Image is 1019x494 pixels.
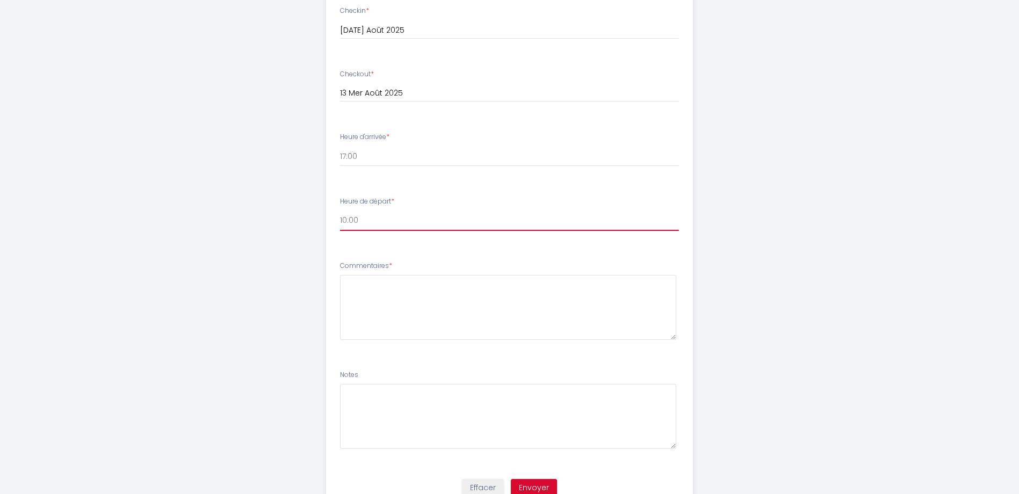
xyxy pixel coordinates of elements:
[340,261,392,271] label: Commentaires
[340,69,374,79] label: Checkout
[340,370,358,380] label: Notes
[340,132,389,142] label: Heure d'arrivée
[340,6,369,16] label: Checkin
[340,197,394,207] label: Heure de départ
